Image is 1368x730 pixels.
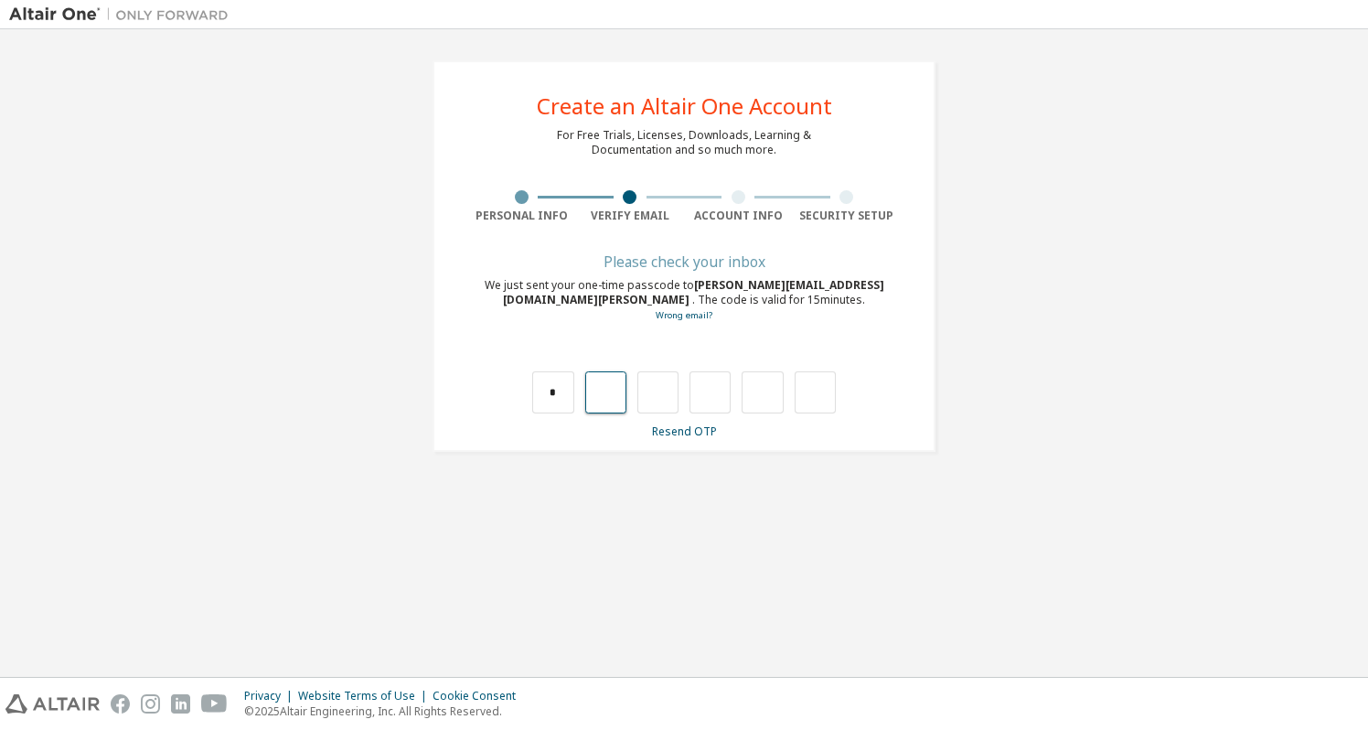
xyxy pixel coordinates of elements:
[298,689,433,703] div: Website Terms of Use
[793,209,902,223] div: Security Setup
[9,5,238,24] img: Altair One
[503,277,884,307] span: [PERSON_NAME][EMAIL_ADDRESS][DOMAIN_NAME][PERSON_NAME]
[467,278,901,323] div: We just sent your one-time passcode to . The code is valid for 15 minutes.
[141,694,160,714] img: instagram.svg
[537,95,832,117] div: Create an Altair One Account
[433,689,527,703] div: Cookie Consent
[244,689,298,703] div: Privacy
[656,309,712,321] a: Go back to the registration form
[684,209,793,223] div: Account Info
[5,694,100,714] img: altair_logo.svg
[652,424,717,439] a: Resend OTP
[467,209,576,223] div: Personal Info
[201,694,228,714] img: youtube.svg
[244,703,527,719] p: © 2025 Altair Engineering, Inc. All Rights Reserved.
[576,209,685,223] div: Verify Email
[171,694,190,714] img: linkedin.svg
[111,694,130,714] img: facebook.svg
[467,256,901,267] div: Please check your inbox
[557,128,811,157] div: For Free Trials, Licenses, Downloads, Learning & Documentation and so much more.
